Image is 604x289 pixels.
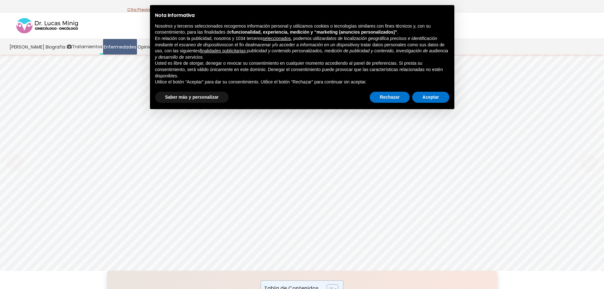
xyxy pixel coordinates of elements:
[46,43,65,50] span: Biografía
[104,43,136,50] span: Enfermedades
[138,43,155,50] span: Opinión
[45,39,66,55] a: Biografía
[155,36,449,60] p: En relación con la publicidad, nosotros y 1034 terceros , podemos utilizar con el fin de y tratar...
[412,92,449,103] button: Aceptar
[103,39,137,55] a: Enfermedades
[155,92,229,103] button: Saber más y personalizar
[9,39,45,55] a: [PERSON_NAME]
[155,36,437,47] em: datos de localización geográfica precisos e identificación mediante el escaneo de dispositivos
[10,43,44,50] span: [PERSON_NAME]
[127,6,152,14] p: -
[72,43,102,50] span: Tratamientos
[232,30,397,35] strong: funcionalidad, experiencia, medición y “marketing (anuncios personalizados)”
[200,48,246,54] button: finalidades publicitarias
[263,36,291,42] button: seleccionados
[370,92,410,103] button: Rechazar
[155,48,448,60] em: publicidad y contenido personalizados, medición de publicidad y contenido, investigación de audie...
[137,39,155,55] a: Opinión
[155,60,449,79] p: Usted es libre de otorgar, denegar o revocar su consentimiento en cualquier momento accediendo al...
[155,13,449,18] h2: Nota informativa
[155,23,449,36] p: Nosotros y terceros seleccionados recogemos información personal y utilizamos cookies o tecnologí...
[66,39,103,55] a: Tratamientos
[155,79,449,85] p: Utilice el botón “Aceptar” para dar su consentimiento. Utilice el botón “Rechazar” para continuar...
[250,42,357,47] em: almacenar y/o acceder a información en un dispositivo
[127,7,150,13] a: Cita Previa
